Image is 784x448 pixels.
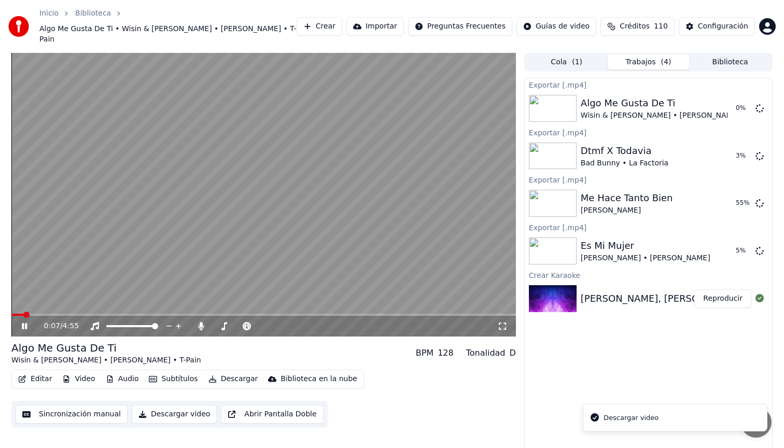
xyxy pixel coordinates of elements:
div: 3 % [736,152,751,160]
div: 128 [438,347,454,359]
div: Algo Me Gusta De Ti [11,341,201,355]
div: Exportar [.mp4] [525,173,772,186]
button: Configuración [679,17,755,36]
div: Dtmf X Todavia [581,144,668,158]
div: Exportar [.mp4] [525,78,772,91]
div: Es Mi Mujer [581,239,710,253]
button: Cola [526,54,608,69]
div: D [510,347,516,359]
button: Trabajos [608,54,690,69]
button: Preguntas Frecuentes [408,17,512,36]
span: Créditos [620,21,650,32]
a: Inicio [39,8,59,19]
div: 5 % [736,247,751,255]
span: 110 [654,21,668,32]
button: Descargar video [132,405,217,424]
div: Exportar [.mp4] [525,221,772,233]
button: Importar [346,17,404,36]
button: Biblioteca [689,54,771,69]
div: Tonalidad [466,347,506,359]
div: Biblioteca en la nube [281,374,357,384]
nav: breadcrumb [39,8,297,45]
div: Algo Me Gusta De Ti [581,96,771,110]
div: 55 % [736,199,751,207]
button: Guías de video [516,17,596,36]
div: BPM [416,347,433,359]
button: Descargar [204,372,262,386]
span: 0:07 [44,321,60,331]
span: ( 1 ) [572,57,582,67]
div: / [44,321,69,331]
div: Wisin & [PERSON_NAME] • [PERSON_NAME] • T-Pain [581,110,771,121]
div: 0 % [736,104,751,113]
button: Subtítulos [145,372,202,386]
div: Configuración [698,21,748,32]
span: Algo Me Gusta De Ti • Wisin & [PERSON_NAME] • [PERSON_NAME] • T-Pain [39,24,297,45]
button: Abrir Pantalla Doble [221,405,323,424]
div: Crear Karaoke [525,269,772,281]
div: Wisin & [PERSON_NAME] • [PERSON_NAME] • T-Pain [11,355,201,366]
a: Biblioteca [75,8,111,19]
button: Editar [14,372,56,386]
div: Me Hace Tanto Bien [581,191,673,205]
span: 4:55 [63,321,79,331]
button: Audio [102,372,143,386]
button: Video [58,372,99,386]
div: [PERSON_NAME] • [PERSON_NAME] [581,253,710,263]
div: Descargar video [604,413,659,423]
img: youka [8,16,29,37]
div: [PERSON_NAME] [581,205,673,216]
div: Exportar [.mp4] [525,126,772,138]
div: Bad Bunny • La Factoria [581,158,668,169]
span: ( 4 ) [661,57,671,67]
button: Sincronización manual [16,405,128,424]
button: Créditos110 [600,17,675,36]
button: Crear [297,17,342,36]
button: Reproducir [694,289,751,308]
